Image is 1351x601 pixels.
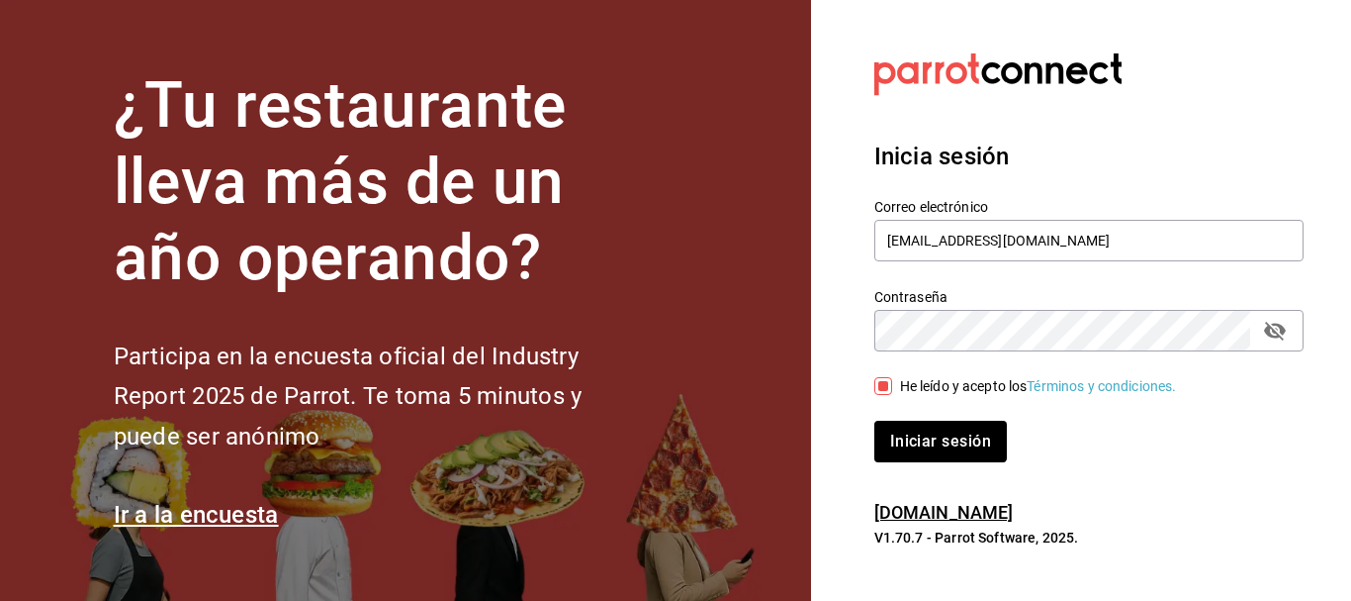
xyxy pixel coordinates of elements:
[114,337,648,457] h2: Participa en la encuesta oficial del Industry Report 2025 de Parrot. Te toma 5 minutos y puede se...
[874,502,1014,523] a: [DOMAIN_NAME]
[1027,378,1176,394] a: Términos y condiciones.
[1258,314,1292,348] button: passwordField
[874,290,1304,304] label: Contraseña
[874,421,1007,462] button: Iniciar sesión
[114,68,648,296] h1: ¿Tu restaurante lleva más de un año operando?
[874,220,1304,261] input: Ingresa tu correo electrónico
[900,376,1177,397] div: He leído y acepto los
[874,139,1304,174] h3: Inicia sesión
[874,528,1304,548] p: V1.70.7 - Parrot Software, 2025.
[114,501,279,529] a: Ir a la encuesta
[874,200,1304,214] label: Correo electrónico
